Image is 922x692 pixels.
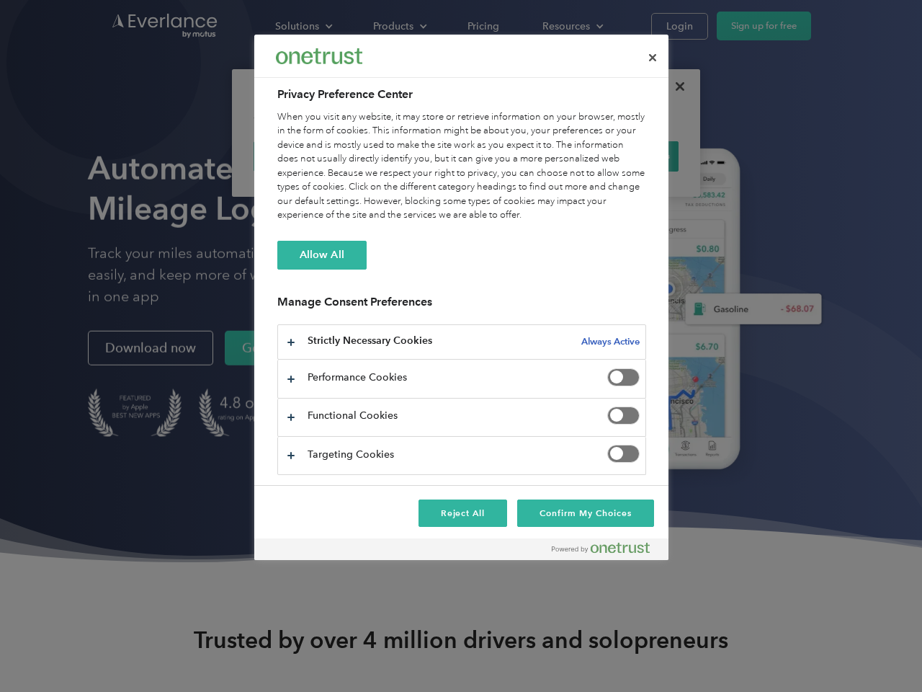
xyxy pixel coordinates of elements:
button: Confirm My Choices [517,500,653,527]
button: Allow All [277,241,367,270]
button: Reject All [419,500,508,527]
a: Powered by OneTrust Opens in a new Tab [552,542,661,560]
div: Everlance [276,42,362,71]
button: Close [637,42,668,74]
img: Everlance [276,48,362,63]
h3: Manage Consent Preferences [277,295,646,317]
div: When you visit any website, it may store or retrieve information on your browser, mostly in the f... [277,110,646,223]
img: Powered by OneTrust Opens in a new Tab [552,542,650,554]
div: Preference center [254,35,668,560]
h2: Privacy Preference Center [277,86,646,103]
div: Privacy Preference Center [254,35,668,560]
